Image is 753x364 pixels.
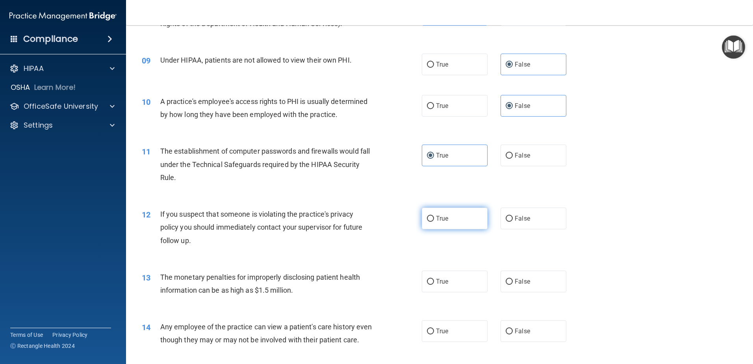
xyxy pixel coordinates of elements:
span: The establishment of computer passwords and firewalls would fall under the Technical Safeguards r... [160,147,370,181]
span: HIPAA is a federal law which is enforced by OCR (Office for Civil Rights of the Department of Hea... [160,6,360,28]
a: Settings [9,121,115,130]
span: 14 [142,323,150,332]
span: False [515,278,530,285]
span: True [436,61,448,68]
span: True [436,215,448,222]
span: 12 [142,210,150,219]
span: False [515,327,530,335]
p: HIPAA [24,64,44,73]
span: The monetary penalties for improperly disclosing patient health information can be as high as $1.... [160,273,360,294]
span: Ⓒ Rectangle Health 2024 [10,342,75,350]
span: 13 [142,273,150,282]
input: True [427,329,434,334]
span: Any employee of the practice can view a patient's care history even though they may or may not be... [160,323,372,344]
a: HIPAA [9,64,115,73]
input: True [427,62,434,68]
p: OSHA [11,83,30,92]
input: False [506,216,513,222]
input: False [506,62,513,68]
span: Under HIPAA, patients are not allowed to view their own PHI. [160,56,352,64]
a: OfficeSafe University [9,102,115,111]
input: False [506,279,513,285]
a: Terms of Use [10,331,43,339]
span: 10 [142,97,150,107]
span: True [436,152,448,159]
a: Privacy Policy [52,331,88,339]
p: Learn More! [34,83,76,92]
span: True [436,102,448,110]
span: True [436,327,448,335]
input: False [506,329,513,334]
span: False [515,215,530,222]
span: A practice's employee's access rights to PHI is usually determined by how long they have been emp... [160,97,368,119]
span: False [515,152,530,159]
span: 11 [142,147,150,156]
span: 09 [142,56,150,65]
input: True [427,103,434,109]
img: PMB logo [9,8,117,24]
span: If you suspect that someone is violating the practice's privacy policy you should immediately con... [160,210,362,244]
p: Settings [24,121,53,130]
input: False [506,153,513,159]
input: True [427,216,434,222]
input: False [506,103,513,109]
input: True [427,153,434,159]
span: True [436,278,448,285]
span: False [515,61,530,68]
span: False [515,102,530,110]
input: True [427,279,434,285]
button: Open Resource Center [722,35,745,59]
h4: Compliance [23,33,78,45]
p: OfficeSafe University [24,102,98,111]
